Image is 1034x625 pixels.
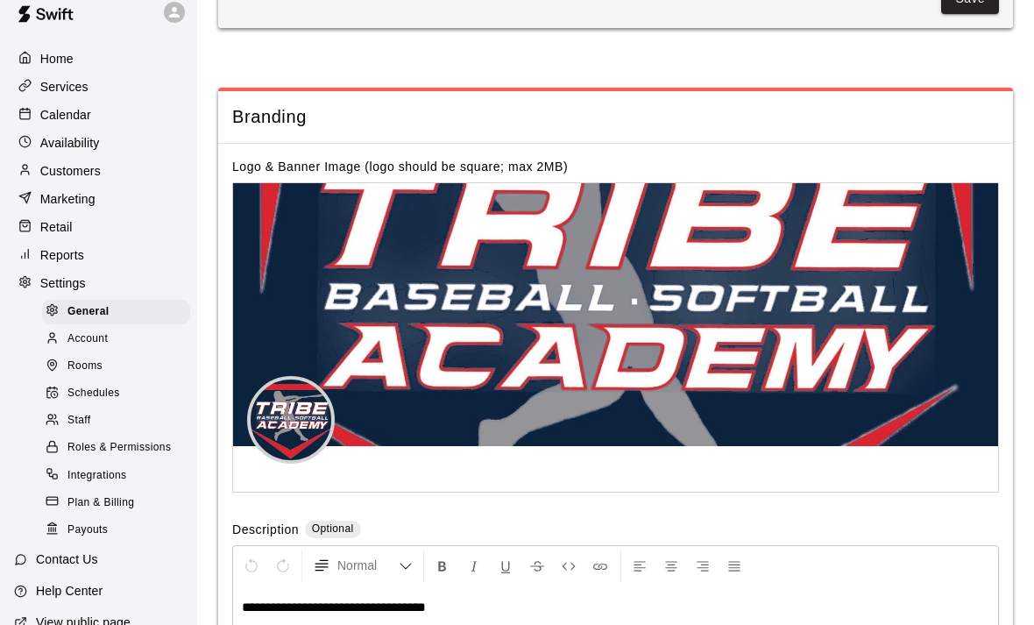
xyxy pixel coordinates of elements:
[40,274,86,292] p: Settings
[67,303,110,321] span: General
[42,298,197,325] a: General
[42,436,190,460] div: Roles & Permissions
[428,550,457,581] button: Format Bold
[42,380,197,408] a: Schedules
[42,518,190,543] div: Payouts
[67,358,103,375] span: Rooms
[237,550,266,581] button: Undo
[14,102,183,128] a: Calendar
[719,550,749,581] button: Justify Align
[67,385,120,402] span: Schedules
[312,522,354,535] span: Optional
[67,330,108,348] span: Account
[42,489,197,516] a: Plan & Billing
[42,300,190,324] div: General
[42,408,197,435] a: Staff
[14,74,183,100] a: Services
[14,46,183,72] a: Home
[40,50,74,67] p: Home
[14,186,183,212] a: Marketing
[337,557,399,574] span: Normal
[232,160,568,174] label: Logo & Banner Image (logo should be square; max 2MB)
[40,134,100,152] p: Availability
[42,516,197,543] a: Payouts
[232,521,299,541] label: Description
[40,246,84,264] p: Reports
[42,408,190,433] div: Staff
[656,550,686,581] button: Center Align
[42,381,190,406] div: Schedules
[40,190,96,208] p: Marketing
[36,582,103,600] p: Help Center
[491,550,521,581] button: Format Underline
[14,242,183,268] a: Reports
[67,412,90,430] span: Staff
[14,130,183,156] a: Availability
[14,270,183,296] a: Settings
[42,354,190,379] div: Rooms
[554,550,584,581] button: Insert Code
[36,550,98,568] p: Contact Us
[42,353,197,380] a: Rooms
[522,550,552,581] button: Format Strikethrough
[42,325,197,352] a: Account
[40,78,89,96] p: Services
[459,550,489,581] button: Format Italics
[268,550,298,581] button: Redo
[42,435,197,462] a: Roles & Permissions
[67,439,171,457] span: Roles & Permissions
[42,491,190,515] div: Plan & Billing
[14,158,183,184] a: Customers
[585,550,615,581] button: Insert Link
[40,218,73,236] p: Retail
[232,105,999,129] span: Branding
[42,462,197,489] a: Integrations
[42,327,190,352] div: Account
[306,550,420,581] button: Formatting Options
[67,467,127,485] span: Integrations
[625,550,655,581] button: Left Align
[40,106,91,124] p: Calendar
[67,494,134,512] span: Plan & Billing
[40,162,101,180] p: Customers
[14,214,183,240] a: Retail
[42,464,190,488] div: Integrations
[688,550,718,581] button: Right Align
[67,522,108,539] span: Payouts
